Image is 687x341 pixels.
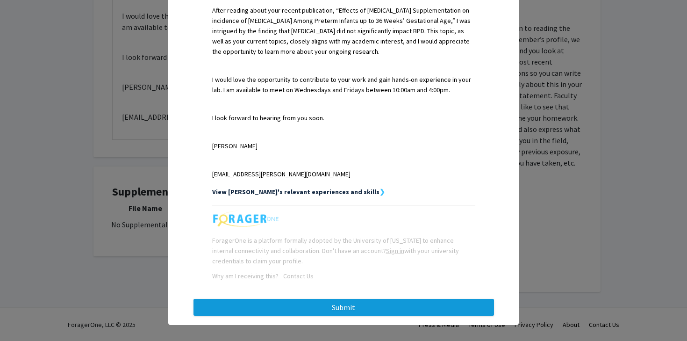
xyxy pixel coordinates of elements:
[283,272,314,280] u: Contact Us
[379,188,385,196] strong: ❯
[212,236,459,265] span: ForagerOne is a platform formally adopted by the University of [US_STATE] to enhance internal con...
[7,299,40,334] iframe: Chat
[212,188,379,196] strong: View [PERSON_NAME]'s relevant experiences and skills
[386,247,404,255] a: Sign in
[212,169,475,179] p: [EMAIL_ADDRESS][PERSON_NAME][DOMAIN_NAME]
[212,113,475,123] p: I look forward to hearing from you soon.
[212,272,279,280] u: Why am I receiving this?
[193,299,494,316] button: Submit
[212,272,279,280] a: Opens in a new tab
[279,272,314,280] a: Opens in a new tab
[212,141,475,151] p: [PERSON_NAME]
[212,74,475,95] p: I would love the opportunity to contribute to your work and gain hands-on experience in your lab....
[212,5,475,57] p: After reading about your recent publication, “Effects of [MEDICAL_DATA] Supplementation on incide...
